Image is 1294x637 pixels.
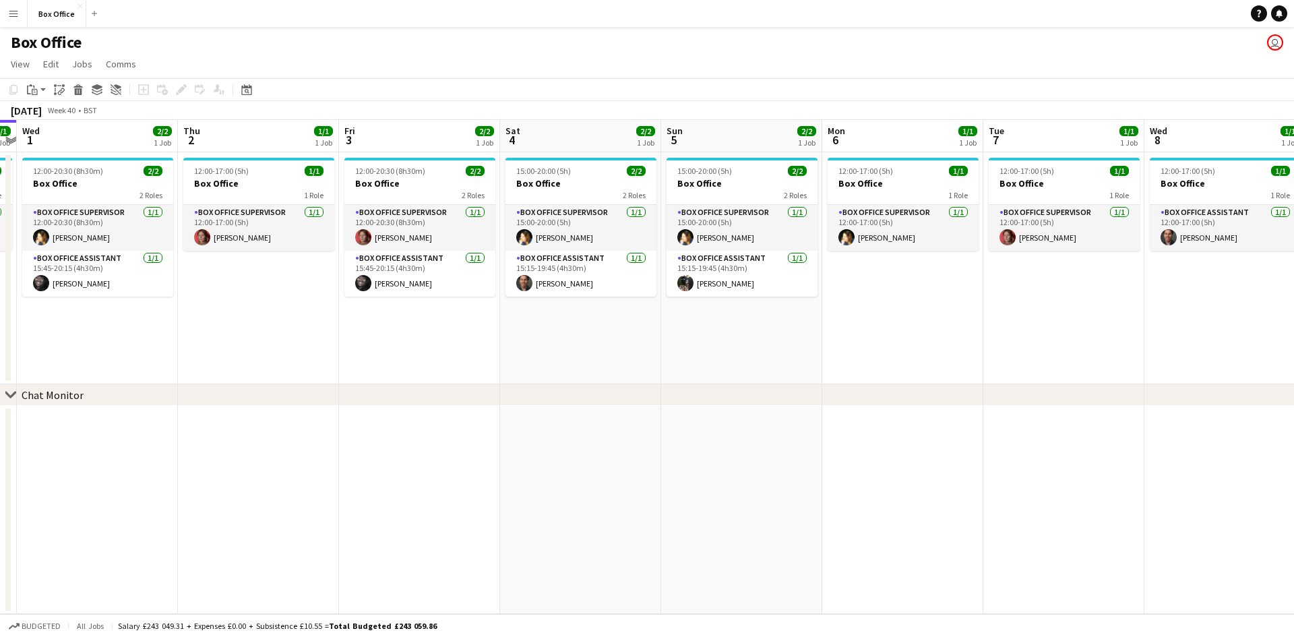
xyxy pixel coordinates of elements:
h3: Box Office [828,177,979,189]
app-job-card: 15:00-20:00 (5h)2/2Box Office2 RolesBox Office Supervisor1/115:00-20:00 (5h)[PERSON_NAME]Box Offi... [667,158,818,297]
div: 1 Job [154,138,171,148]
span: Wed [1150,125,1167,137]
span: 15:00-20:00 (5h) [677,166,732,176]
app-card-role: Box Office Assistant1/115:15-19:45 (4h30m)[PERSON_NAME] [505,251,656,297]
app-card-role: Box Office Supervisor1/115:00-20:00 (5h)[PERSON_NAME] [667,205,818,251]
span: 1 Role [1270,190,1290,200]
span: 12:00-17:00 (5h) [194,166,249,176]
span: 7 [987,132,1004,148]
span: 1 Role [1109,190,1129,200]
h3: Box Office [344,177,495,189]
a: View [5,55,35,73]
span: 4 [503,132,520,148]
div: [DATE] [11,104,42,117]
app-job-card: 12:00-17:00 (5h)1/1Box Office1 RoleBox Office Supervisor1/112:00-17:00 (5h)[PERSON_NAME] [828,158,979,251]
span: Wed [22,125,40,137]
span: 6 [826,132,845,148]
span: 1/1 [949,166,968,176]
span: Sat [505,125,520,137]
app-card-role: Box Office Assistant1/115:15-19:45 (4h30m)[PERSON_NAME] [667,251,818,297]
app-job-card: 12:00-17:00 (5h)1/1Box Office1 RoleBox Office Supervisor1/112:00-17:00 (5h)[PERSON_NAME] [183,158,334,251]
div: 1 Job [798,138,815,148]
app-card-role: Box Office Supervisor1/112:00-17:00 (5h)[PERSON_NAME] [828,205,979,251]
app-card-role: Box Office Supervisor1/115:00-20:00 (5h)[PERSON_NAME] [505,205,656,251]
span: 1 [20,132,40,148]
app-card-role: Box Office Assistant1/115:45-20:15 (4h30m)[PERSON_NAME] [22,251,173,297]
span: 2/2 [153,126,172,136]
app-card-role: Box Office Supervisor1/112:00-20:30 (8h30m)[PERSON_NAME] [344,205,495,251]
h3: Box Office [22,177,173,189]
div: 15:00-20:00 (5h)2/2Box Office2 RolesBox Office Supervisor1/115:00-20:00 (5h)[PERSON_NAME]Box Offi... [505,158,656,297]
span: Total Budgeted £243 059.86 [329,621,437,631]
app-job-card: 12:00-20:30 (8h30m)2/2Box Office2 RolesBox Office Supervisor1/112:00-20:30 (8h30m)[PERSON_NAME]Bo... [22,158,173,297]
span: Tue [989,125,1004,137]
h3: Box Office [667,177,818,189]
span: 2 Roles [784,190,807,200]
span: 2/2 [475,126,494,136]
a: Comms [100,55,142,73]
span: 1/1 [305,166,323,176]
a: Edit [38,55,64,73]
a: Jobs [67,55,98,73]
div: 1 Job [959,138,977,148]
span: 12:00-20:30 (8h30m) [355,166,425,176]
div: 1 Job [1120,138,1138,148]
span: Mon [828,125,845,137]
app-card-role: Box Office Supervisor1/112:00-17:00 (5h)[PERSON_NAME] [183,205,334,251]
span: 3 [342,132,355,148]
span: 2/2 [788,166,807,176]
span: Budgeted [22,621,61,631]
span: 12:00-20:30 (8h30m) [33,166,103,176]
button: Box Office [28,1,86,27]
span: 12:00-17:00 (5h) [999,166,1054,176]
span: 1/1 [1110,166,1129,176]
span: 2/2 [636,126,655,136]
span: 2 Roles [140,190,162,200]
span: 2/2 [466,166,485,176]
span: 15:00-20:00 (5h) [516,166,571,176]
span: View [11,58,30,70]
span: 5 [665,132,683,148]
span: 2 [181,132,200,148]
h3: Box Office [989,177,1140,189]
div: Chat Monitor [22,388,84,402]
span: 2/2 [144,166,162,176]
div: 1 Job [315,138,332,148]
h1: Box Office [11,32,82,53]
span: All jobs [74,621,106,631]
div: BST [84,105,97,115]
app-user-avatar: Millie Haldane [1267,34,1283,51]
app-card-role: Box Office Assistant1/115:45-20:15 (4h30m)[PERSON_NAME] [344,251,495,297]
span: 1 Role [948,190,968,200]
app-card-role: Box Office Supervisor1/112:00-17:00 (5h)[PERSON_NAME] [989,205,1140,251]
app-job-card: 12:00-20:30 (8h30m)2/2Box Office2 RolesBox Office Supervisor1/112:00-20:30 (8h30m)[PERSON_NAME]Bo... [344,158,495,297]
div: 1 Job [637,138,654,148]
button: Budgeted [7,619,63,634]
span: 2 Roles [462,190,485,200]
span: 1 Role [304,190,323,200]
span: 2 Roles [623,190,646,200]
span: 12:00-17:00 (5h) [838,166,893,176]
span: Edit [43,58,59,70]
span: 1/1 [1271,166,1290,176]
span: 1/1 [1119,126,1138,136]
span: Jobs [72,58,92,70]
span: 1/1 [958,126,977,136]
span: 2/2 [797,126,816,136]
div: 1 Job [476,138,493,148]
span: Week 40 [44,105,78,115]
span: 1/1 [314,126,333,136]
span: Sun [667,125,683,137]
app-card-role: Box Office Supervisor1/112:00-20:30 (8h30m)[PERSON_NAME] [22,205,173,251]
span: 8 [1148,132,1167,148]
span: 2/2 [627,166,646,176]
span: Fri [344,125,355,137]
app-job-card: 12:00-17:00 (5h)1/1Box Office1 RoleBox Office Supervisor1/112:00-17:00 (5h)[PERSON_NAME] [989,158,1140,251]
div: Salary £243 049.31 + Expenses £0.00 + Subsistence £10.55 = [118,621,437,631]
